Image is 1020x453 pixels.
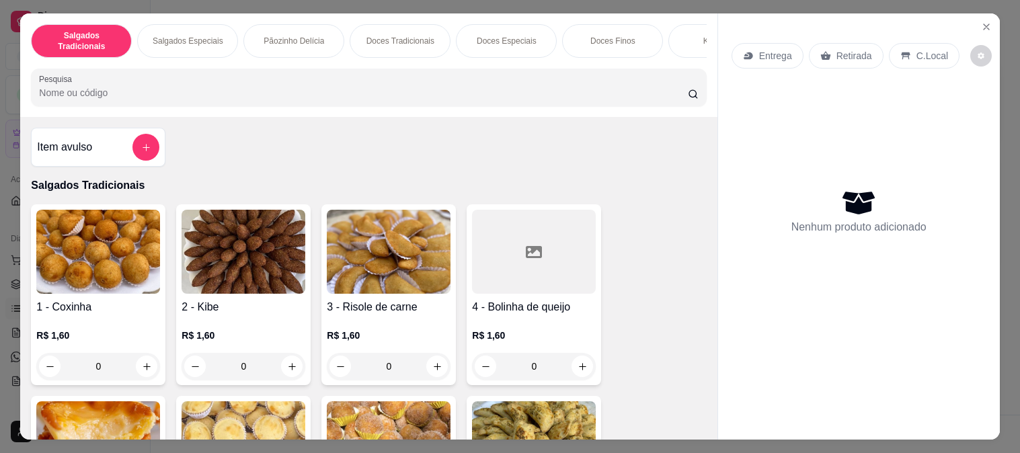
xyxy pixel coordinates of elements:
p: Kit Festa [703,36,735,46]
p: Doces Finos [590,36,635,46]
p: Entrega [759,49,792,63]
h4: 4 - Bolinha de queijo [472,299,596,315]
p: Doces Especiais [477,36,537,46]
button: increase-product-quantity [136,356,157,377]
p: R$ 1,60 [182,329,305,342]
p: Salgados Especiais [153,36,223,46]
p: R$ 1,60 [36,329,160,342]
button: decrease-product-quantity [184,356,206,377]
h4: 3 - Risole de carne [327,299,450,315]
p: Nenhum produto adicionado [791,219,927,235]
p: R$ 1,60 [472,329,596,342]
img: product-image [327,210,450,294]
button: increase-product-quantity [426,356,448,377]
h4: 2 - Kibe [182,299,305,315]
button: decrease-product-quantity [970,45,992,67]
p: C.Local [916,49,948,63]
p: Pãozinho Delícia [264,36,324,46]
button: decrease-product-quantity [475,356,496,377]
button: add-separate-item [132,134,159,161]
button: decrease-product-quantity [39,356,61,377]
input: Pesquisa [39,86,688,99]
button: increase-product-quantity [572,356,593,377]
p: Doces Tradicionais [366,36,434,46]
label: Pesquisa [39,73,77,85]
button: Close [976,16,997,38]
button: decrease-product-quantity [329,356,351,377]
h4: 1 - Coxinha [36,299,160,315]
p: Salgados Tradicionais [31,177,706,194]
p: Retirada [836,49,872,63]
p: Salgados Tradicionais [42,30,120,52]
button: increase-product-quantity [281,356,303,377]
img: product-image [182,210,305,294]
img: product-image [36,210,160,294]
p: R$ 1,60 [327,329,450,342]
h4: Item avulso [37,139,92,155]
